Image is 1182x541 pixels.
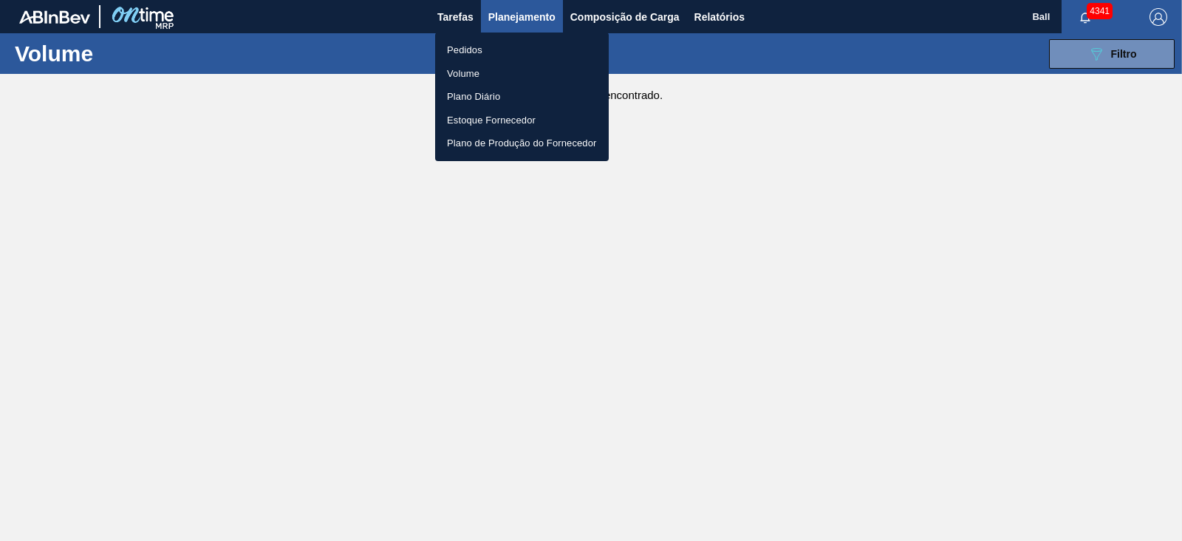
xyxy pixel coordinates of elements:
[435,62,609,86] a: Volume
[435,109,609,132] a: Estoque Fornecedor
[435,132,609,155] a: Plano de Produção do Fornecedor
[435,85,609,109] a: Plano Diário
[435,38,609,62] a: Pedidos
